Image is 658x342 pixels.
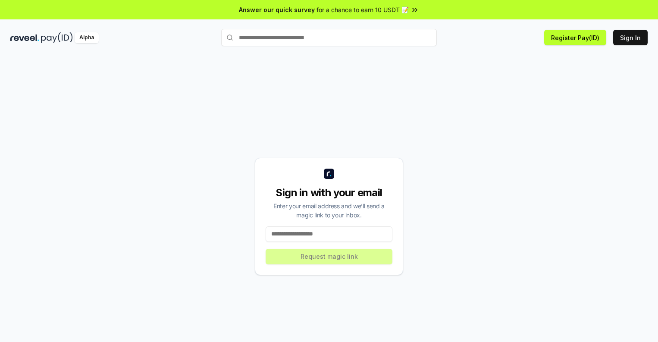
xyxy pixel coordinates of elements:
img: logo_small [324,169,334,179]
div: Sign in with your email [266,186,392,200]
div: Enter your email address and we’ll send a magic link to your inbox. [266,201,392,220]
span: Answer our quick survey [239,5,315,14]
div: Alpha [75,32,99,43]
img: reveel_dark [10,32,39,43]
button: Sign In [613,30,648,45]
button: Register Pay(ID) [544,30,606,45]
img: pay_id [41,32,73,43]
span: for a chance to earn 10 USDT 📝 [316,5,409,14]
